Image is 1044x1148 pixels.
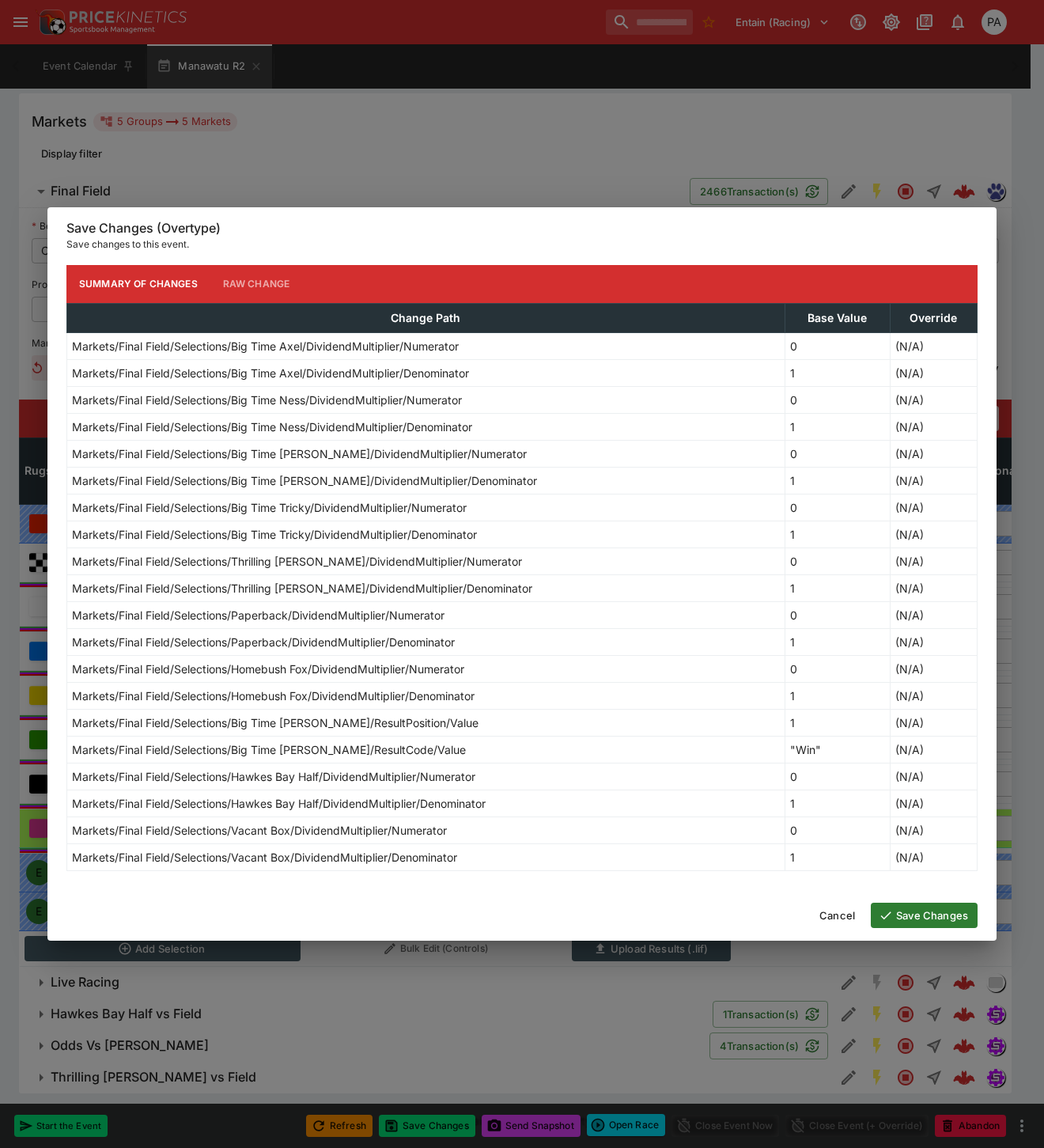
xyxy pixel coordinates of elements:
[890,386,977,413] td: (N/A)
[67,303,785,332] th: Change Path
[890,359,977,386] td: (N/A)
[785,413,890,440] td: 1
[785,574,890,601] td: 1
[72,580,532,597] p: Markets/Final Field/Selections/Thrilling [PERSON_NAME]/DividendMultiplier/Denominator
[72,849,457,866] p: Markets/Final Field/Selections/Vacant Box/DividendMultiplier/Denominator
[890,655,977,682] td: (N/A)
[785,843,890,870] td: 1
[890,843,977,870] td: (N/A)
[785,601,890,628] td: 0
[785,709,890,736] td: 1
[890,332,977,359] td: (N/A)
[66,265,210,303] button: Summary of Changes
[890,303,977,332] th: Override
[890,601,977,628] td: (N/A)
[72,768,475,785] p: Markets/Final Field/Selections/Hawkes Bay Half/DividendMultiplier/Numerator
[890,521,977,547] td: (N/A)
[785,332,890,359] td: 0
[890,682,977,709] td: (N/A)
[210,265,303,303] button: Raw Change
[785,763,890,790] td: 0
[66,237,978,252] p: Save changes to this event.
[785,655,890,682] td: 0
[890,709,977,736] td: (N/A)
[785,386,890,413] td: 0
[72,365,469,381] p: Markets/Final Field/Selections/Big Time Axel/DividendMultiplier/Denominator
[785,816,890,843] td: 0
[890,763,977,790] td: (N/A)
[890,413,977,440] td: (N/A)
[66,220,978,237] h6: Save Changes (Overtype)
[890,816,977,843] td: (N/A)
[871,903,978,928] button: Save Changes
[890,494,977,521] td: (N/A)
[890,790,977,816] td: (N/A)
[72,338,459,354] p: Markets/Final Field/Selections/Big Time Axel/DividendMultiplier/Numerator
[810,903,864,928] button: Cancel
[72,741,466,758] p: Markets/Final Field/Selections/Big Time [PERSON_NAME]/ResultCode/Value
[890,736,977,763] td: (N/A)
[785,790,890,816] td: 1
[72,634,455,650] p: Markets/Final Field/Selections/Paperback/DividendMultiplier/Denominator
[72,661,464,677] p: Markets/Final Field/Selections/Homebush Fox/DividendMultiplier/Numerator
[72,553,522,570] p: Markets/Final Field/Selections/Thrilling [PERSON_NAME]/DividendMultiplier/Numerator
[72,607,444,623] p: Markets/Final Field/Selections/Paperback/DividendMultiplier/Numerator
[72,392,462,408] p: Markets/Final Field/Selections/Big Time Ness/DividendMultiplier/Numerator
[785,682,890,709] td: 1
[72,499,467,516] p: Markets/Final Field/Selections/Big Time Tricky/DividendMultiplier/Numerator
[890,467,977,494] td: (N/A)
[72,714,478,731] p: Markets/Final Field/Selections/Big Time [PERSON_NAME]/ResultPosition/Value
[785,467,890,494] td: 1
[785,494,890,521] td: 0
[890,547,977,574] td: (N/A)
[890,440,977,467] td: (N/A)
[890,574,977,601] td: (N/A)
[785,736,890,763] td: "Win"
[785,303,890,332] th: Base Value
[785,521,890,547] td: 1
[72,688,475,704] p: Markets/Final Field/Selections/Homebush Fox/DividendMultiplier/Denominator
[72,822,447,839] p: Markets/Final Field/Selections/Vacant Box/DividendMultiplier/Numerator
[890,628,977,655] td: (N/A)
[72,472,537,489] p: Markets/Final Field/Selections/Big Time [PERSON_NAME]/DividendMultiplier/Denominator
[785,440,890,467] td: 0
[72,445,527,462] p: Markets/Final Field/Selections/Big Time [PERSON_NAME]/DividendMultiplier/Numerator
[72,795,486,812] p: Markets/Final Field/Selections/Hawkes Bay Half/DividendMultiplier/Denominator
[785,628,890,655] td: 1
[72,419,472,435] p: Markets/Final Field/Selections/Big Time Ness/DividendMultiplier/Denominator
[785,547,890,574] td: 0
[72,526,477,543] p: Markets/Final Field/Selections/Big Time Tricky/DividendMultiplier/Denominator
[785,359,890,386] td: 1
